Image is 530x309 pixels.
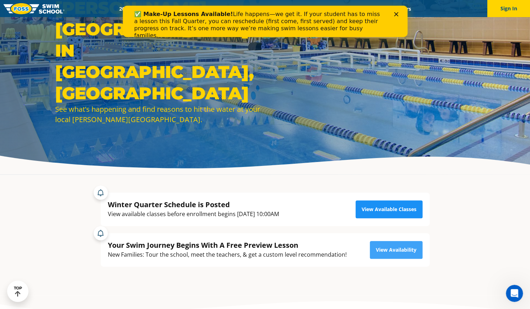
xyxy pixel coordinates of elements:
[250,5,290,12] a: About FOSS
[113,5,158,12] a: 2025 Calendar
[108,209,279,219] div: View available classes before enrollment begins [DATE] 10:00AM
[188,5,250,12] a: Swim Path® Program
[365,5,387,12] a: Blog
[506,285,523,302] iframe: Intercom live chat
[4,3,64,14] img: FOSS Swim School Logo
[370,241,423,259] a: View Availability
[108,250,347,260] div: New Families: Tour the school, meet the teachers, & get a custom level recommendation!
[356,200,423,218] a: View Available Classes
[11,5,110,12] b: ✅ Make-Up Lessons Available!
[108,200,279,209] div: Winter Quarter Schedule is Posted
[11,5,262,33] div: Life happens—we get it. If your student has to miss a lesson this Fall Quarter, you can reschedul...
[271,6,278,11] div: Close
[14,286,22,297] div: TOP
[387,5,417,12] a: Careers
[55,104,262,125] div: See what’s happening and find reasons to hit the water at your local [PERSON_NAME][GEOGRAPHIC_DATA].
[158,5,188,12] a: Schools
[108,240,347,250] div: Your Swim Journey Begins With A Free Preview Lesson
[123,6,408,37] iframe: Intercom live chat banner
[290,5,365,12] a: Swim Like [PERSON_NAME]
